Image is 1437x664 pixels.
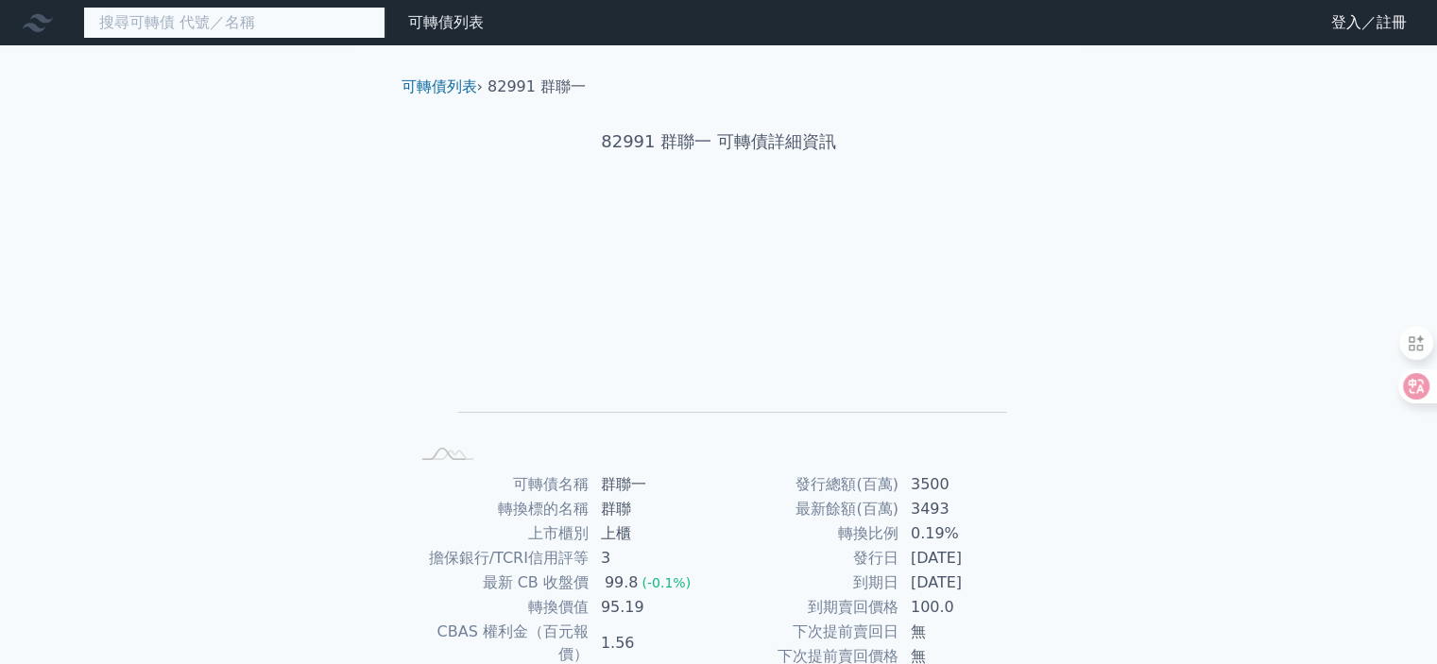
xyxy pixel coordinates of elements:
[386,128,1052,155] h1: 82991 群聯一 可轉債詳細資訊
[719,570,899,595] td: 到期日
[899,472,1029,497] td: 3500
[899,546,1029,570] td: [DATE]
[590,472,719,497] td: 群聯一
[409,497,590,521] td: 轉換標的名稱
[601,571,642,594] div: 99.8
[409,595,590,620] td: 轉換價值
[590,546,719,570] td: 3
[899,570,1029,595] td: [DATE]
[409,546,590,570] td: 擔保銀行/TCRI信用評等
[590,595,719,620] td: 95.19
[83,7,385,39] input: 搜尋可轉債 代號／名稱
[899,497,1029,521] td: 3493
[642,575,691,590] span: (-0.1%)
[402,76,483,98] li: ›
[409,521,590,546] td: 上市櫃別
[488,76,586,98] li: 82991 群聯一
[409,472,590,497] td: 可轉債名稱
[408,13,484,31] a: 可轉債列表
[719,497,899,521] td: 最新餘額(百萬)
[590,521,719,546] td: 上櫃
[899,521,1029,546] td: 0.19%
[719,472,899,497] td: 發行總額(百萬)
[409,570,590,595] td: 最新 CB 收盤價
[719,546,899,570] td: 發行日
[1316,8,1422,38] a: 登入／註冊
[719,595,899,620] td: 到期賣回價格
[719,620,899,644] td: 下次提前賣回日
[899,620,1029,644] td: 無
[719,521,899,546] td: 轉換比例
[402,77,477,95] a: 可轉債列表
[590,497,719,521] td: 群聯
[440,214,1007,440] g: Chart
[899,595,1029,620] td: 100.0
